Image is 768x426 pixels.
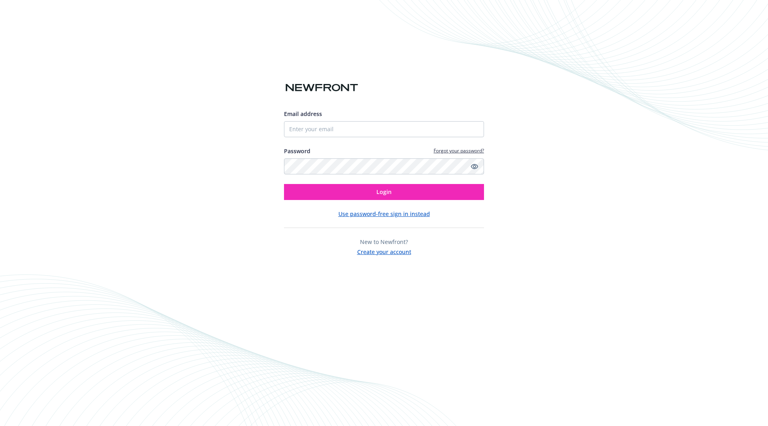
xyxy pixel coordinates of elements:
[284,147,310,155] label: Password
[357,246,411,256] button: Create your account
[284,184,484,200] button: Login
[338,210,430,218] button: Use password-free sign in instead
[284,121,484,137] input: Enter your email
[470,162,479,171] a: Show password
[434,147,484,154] a: Forgot your password?
[284,81,360,95] img: Newfront logo
[284,110,322,118] span: Email address
[376,188,392,196] span: Login
[284,158,484,174] input: Enter your password
[360,238,408,246] span: New to Newfront?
